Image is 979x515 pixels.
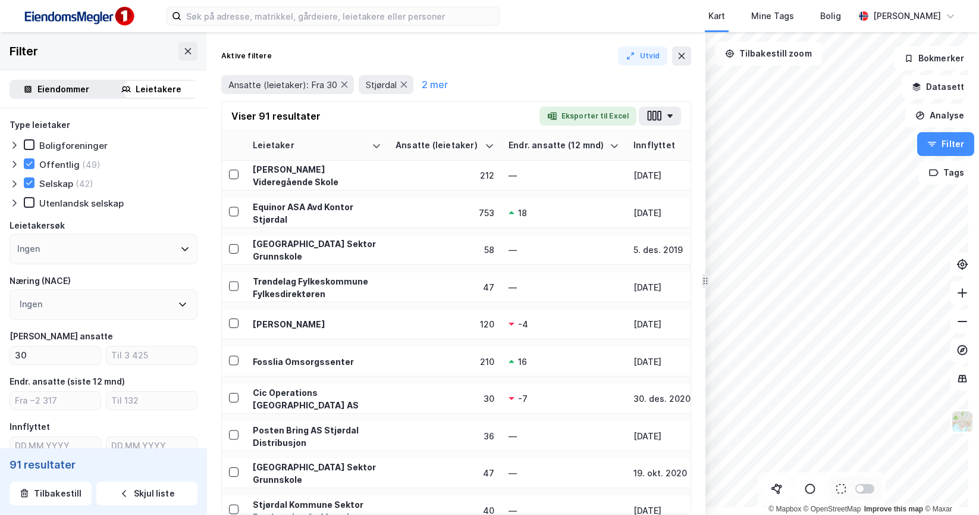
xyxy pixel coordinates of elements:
button: Tilbakestill zoom [715,42,822,65]
button: Bokmerker [894,46,974,70]
img: Z [951,410,974,433]
div: Boligforeninger [39,140,108,151]
span: Ansatte (leietaker): Fra 30 [228,79,337,90]
div: [PERSON_NAME] [253,318,381,330]
div: (49) [82,159,101,170]
div: Trøndelag Fylkeskommune Fylkesdirektøren [253,274,381,299]
button: Tags [919,161,974,185]
div: Viser 91 resultater [231,109,321,123]
input: Til 132 [106,392,197,410]
div: [DATE] [633,355,702,368]
div: Endr. ansatte (12 mnd) [509,140,605,151]
div: 36 [396,430,494,442]
button: 2 mer [418,77,451,92]
div: Aktive filtere [221,51,272,61]
div: Kart [708,9,725,23]
div: — [509,281,619,294]
button: Analyse [905,104,974,127]
div: Ingen [20,297,42,311]
div: 30 [396,392,494,405]
div: Bolig [820,9,841,23]
a: Mapbox [768,505,801,513]
iframe: Chat Widget [920,458,979,515]
div: Type leietaker [10,118,70,132]
div: 47 [396,281,494,294]
div: 91 resultater [10,458,197,472]
button: Eksporter til Excel [539,107,636,126]
div: 210 [396,355,494,368]
div: — [509,430,619,442]
button: Datasett [902,75,974,99]
div: Offentlig [39,159,80,170]
div: 16 [518,355,527,368]
div: Filter [10,42,38,61]
div: 47 [396,467,494,479]
div: Ingen [17,242,40,256]
button: Utvid [618,46,668,65]
div: 5. des. 2019 [633,244,702,256]
div: 18 [518,207,527,219]
span: Stjørdal [366,79,397,90]
input: Til 3 425 [106,347,197,364]
div: [DATE] [633,207,702,219]
div: — [509,169,619,182]
div: (42) [76,178,93,189]
div: Ansatte (leietaker) [396,140,480,151]
input: Fra 30 [10,347,101,364]
div: [PERSON_NAME] ansatte [10,329,113,344]
div: Eiendommer [37,82,89,96]
div: [PERSON_NAME] Videregående Skole [253,163,381,188]
div: -4 [518,318,528,330]
div: Leietaker [253,140,367,151]
div: Endr. ansatte (siste 12 mnd) [10,374,125,389]
div: Cic Operations [GEOGRAPHIC_DATA] AS [253,386,381,411]
div: Leietakersøk [10,219,65,233]
div: 120 [396,318,494,330]
a: Improve this map [864,505,923,513]
div: 30. des. 2020 [633,392,702,405]
div: Næring (NACE) [10,274,71,288]
img: F4PB6Px+NJ5v8B7XTbfpPpyloAAAAASUVORK5CYII= [19,3,138,30]
div: 19. okt. 2020 [633,467,702,479]
div: Innflyttet [10,420,50,434]
div: [GEOGRAPHIC_DATA] Sektor Grunnskole [253,238,381,263]
a: OpenStreetMap [804,505,861,513]
input: Fra −2 317 [10,392,101,410]
div: [DATE] [633,430,702,442]
div: [DATE] [633,169,702,182]
div: — [509,244,619,256]
div: — [509,467,619,479]
button: Filter [917,132,974,156]
div: 212 [396,169,494,182]
div: Utenlandsk selskap [39,198,124,209]
div: Mine Tags [751,9,794,23]
div: Fosslia Omsorgssenter [253,355,381,368]
div: Innflyttet [633,140,688,151]
div: Equinor ASA Avd Kontor Stjørdal [253,200,381,225]
div: [DATE] [633,281,702,294]
input: Søk på adresse, matrikkel, gårdeiere, leietakere eller personer [181,7,499,25]
div: 58 [396,244,494,256]
div: -7 [518,392,528,405]
div: Selskap [39,178,73,189]
input: DD.MM.YYYY [10,437,101,455]
div: 753 [396,207,494,219]
div: [GEOGRAPHIC_DATA] Sektor Grunnskole [253,461,381,486]
div: [PERSON_NAME] [873,9,941,23]
div: [DATE] [633,318,702,330]
div: Leietakere [136,82,181,96]
button: Skjul liste [96,482,197,505]
button: Tilbakestill [10,482,92,505]
div: Kontrollprogram for chat [920,458,979,515]
input: DD.MM.YYYY [106,437,197,455]
div: Posten Bring AS Stjørdal Distribusjon [253,423,381,448]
